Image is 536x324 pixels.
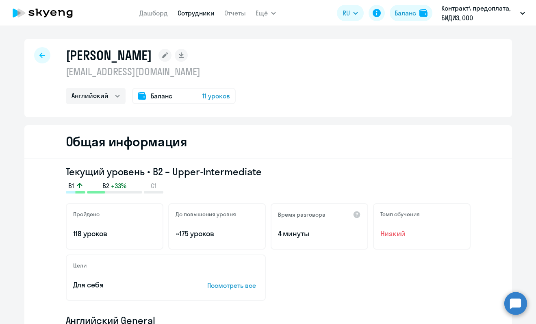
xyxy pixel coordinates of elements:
p: 4 минуты [278,228,361,239]
button: RU [337,5,364,21]
h5: Цели [73,262,87,269]
h5: До повышения уровня [176,211,236,218]
h2: Общая информация [66,133,187,150]
span: Ещё [256,8,268,18]
span: Низкий [380,228,463,239]
a: Отчеты [224,9,246,17]
span: B2 [102,181,109,190]
h5: Темп обучения [380,211,420,218]
h5: Время разговора [278,211,326,218]
span: Баланс [151,91,172,101]
p: ~175 уроков [176,228,258,239]
p: Контракт\ предоплата, БИДИЗ, ООО [441,3,517,23]
a: Дашборд [139,9,168,17]
span: B1 [68,181,74,190]
span: RU [343,8,350,18]
p: Для себя [73,280,182,290]
h5: Пройдено [73,211,100,218]
span: C1 [151,181,156,190]
h1: [PERSON_NAME] [66,47,152,63]
h3: Текущий уровень • B2 – Upper-Intermediate [66,165,471,178]
p: 118 уроков [73,228,156,239]
a: Сотрудники [178,9,215,17]
p: [EMAIL_ADDRESS][DOMAIN_NAME] [66,65,236,78]
button: Контракт\ предоплата, БИДИЗ, ООО [437,3,529,23]
button: Балансbalance [390,5,432,21]
div: Баланс [395,8,416,18]
span: 11 уроков [202,91,230,101]
span: +33% [111,181,126,190]
p: Посмотреть все [207,281,258,290]
img: balance [419,9,427,17]
button: Ещё [256,5,276,21]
